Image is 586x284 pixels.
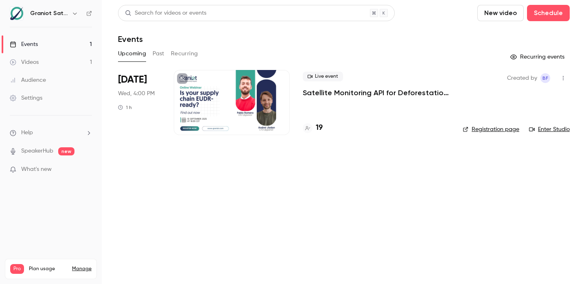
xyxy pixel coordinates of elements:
span: Plan usage [29,266,67,272]
a: 19 [303,122,323,133]
div: 1 h [118,104,132,111]
button: Past [153,47,164,60]
span: What's new [21,165,52,174]
button: Upcoming [118,47,146,60]
a: Satellite Monitoring API for Deforestation Verification – EUDR Supply Chains [303,88,450,98]
div: Settings [10,94,42,102]
button: Recurring [171,47,198,60]
span: Help [21,129,33,137]
button: New video [477,5,524,21]
span: Pro [10,264,24,274]
h6: Graniot Satellite Technologies SL [30,9,68,17]
span: new [58,147,74,155]
a: Registration page [463,125,519,133]
h1: Events [118,34,143,44]
span: Beliza Falcon [540,73,550,83]
span: Wed, 4:00 PM [118,90,155,98]
span: Live event [303,72,343,81]
span: [DATE] [118,73,147,86]
div: Sep 10 Wed, 4:00 PM (Europe/Paris) [118,70,161,135]
button: Schedule [527,5,570,21]
a: SpeakerHub [21,147,53,155]
a: Manage [72,266,92,272]
span: BF [542,73,548,83]
img: Graniot Satellite Technologies SL [10,7,23,20]
span: Created by [507,73,537,83]
li: help-dropdown-opener [10,129,92,137]
div: Audience [10,76,46,84]
button: Recurring events [507,50,570,63]
div: Search for videos or events [125,9,206,17]
div: Videos [10,58,39,66]
a: Enter Studio [529,125,570,133]
div: Events [10,40,38,48]
h4: 19 [316,122,323,133]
